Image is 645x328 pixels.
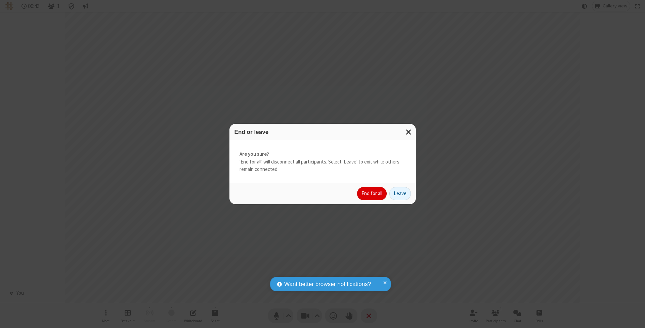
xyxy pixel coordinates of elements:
[284,280,371,289] span: Want better browser notifications?
[240,150,406,158] strong: Are you sure?
[389,187,411,201] button: Leave
[357,187,387,201] button: End for all
[229,140,416,183] div: 'End for all' will disconnect all participants. Select 'Leave' to exit while others remain connec...
[402,124,416,140] button: Close modal
[234,129,411,135] h3: End or leave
